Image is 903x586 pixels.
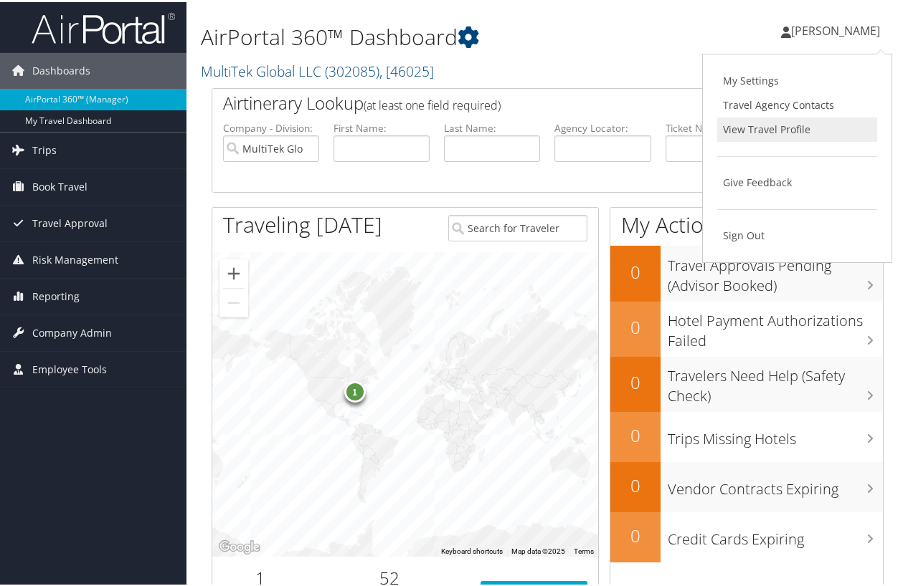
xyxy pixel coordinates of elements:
[668,246,883,294] h3: Travel Approvals Pending (Advisor Booked)
[668,420,883,447] h3: Trips Missing Hotels
[334,119,430,133] label: First Name:
[32,130,57,166] span: Trips
[216,536,263,554] img: Google
[610,244,883,299] a: 0Travel Approvals Pending (Advisor Booked)
[32,240,118,276] span: Risk Management
[610,368,661,393] h2: 0
[610,355,883,410] a: 0Travelers Need Help (Safety Check)
[216,536,263,554] a: Open this area in Google Maps (opens a new window)
[610,410,883,460] a: 0Trips Missing Hotels
[610,299,883,355] a: 0Hotel Payment Authorizations Failed
[379,59,434,79] span: , [ 46025 ]
[219,257,248,286] button: Zoom in
[717,115,877,140] a: View Travel Profile
[32,51,90,87] span: Dashboards
[448,213,587,239] input: Search for Traveler
[32,9,175,43] img: airportal-logo.png
[32,167,88,203] span: Book Travel
[781,7,894,50] a: [PERSON_NAME]
[668,520,883,547] h3: Credit Cards Expiring
[344,379,366,400] div: 1
[610,258,661,282] h2: 0
[219,287,248,315] button: Zoom out
[325,59,379,79] span: ( 302085 )
[610,460,883,510] a: 0Vendor Contracts Expiring
[511,545,565,553] span: Map data ©2025
[610,471,661,496] h2: 0
[444,119,540,133] label: Last Name:
[32,313,112,349] span: Company Admin
[223,89,816,113] h2: Airtinerary Lookup
[201,59,434,79] a: MultiTek Global LLC
[668,470,883,497] h3: Vendor Contracts Expiring
[32,203,108,239] span: Travel Approval
[574,545,594,553] a: Terms (opens in new tab)
[201,20,663,50] h1: AirPortal 360™ Dashboard
[666,119,762,133] label: Ticket Number:
[717,221,877,246] a: Sign Out
[717,91,877,115] a: Travel Agency Contacts
[610,313,661,337] h2: 0
[717,168,877,193] a: Give Feedback
[610,208,883,238] h1: My Action Items
[364,95,501,111] span: (at least one field required)
[610,522,661,546] h2: 0
[610,510,883,560] a: 0Credit Cards Expiring
[717,67,877,91] a: My Settings
[791,21,880,37] span: [PERSON_NAME]
[668,357,883,404] h3: Travelers Need Help (Safety Check)
[32,350,107,385] span: Employee Tools
[554,119,651,133] label: Agency Locator:
[610,421,661,446] h2: 0
[668,302,883,349] h3: Hotel Payment Authorizations Failed
[223,208,382,238] h1: Traveling [DATE]
[223,119,319,133] label: Company - Division:
[32,277,80,312] span: Reporting
[441,544,503,554] button: Keyboard shortcuts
